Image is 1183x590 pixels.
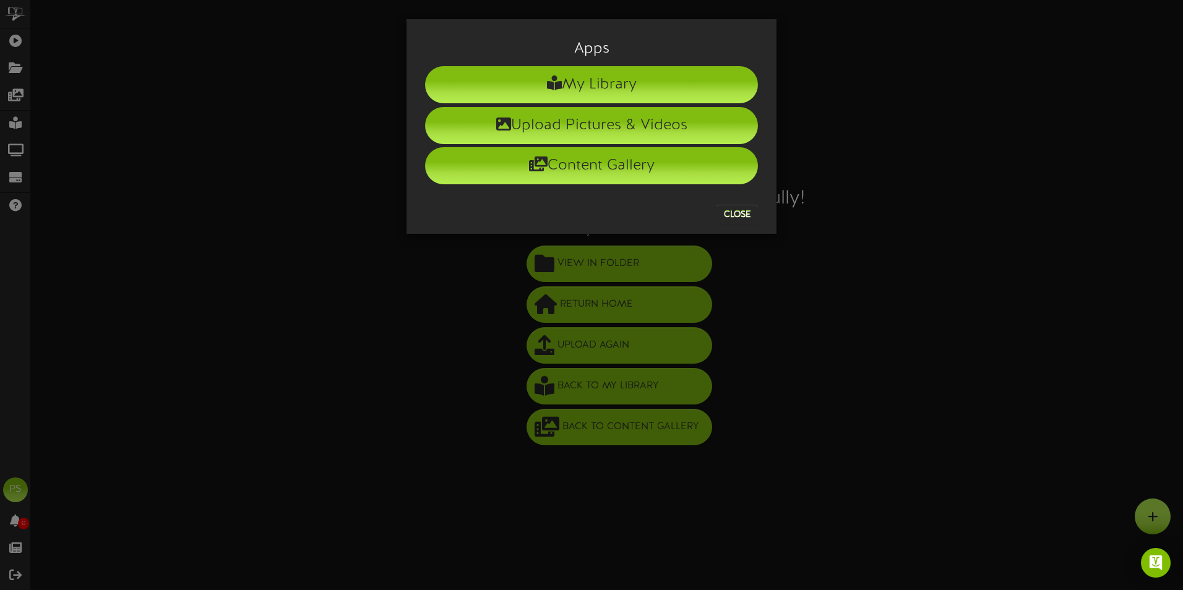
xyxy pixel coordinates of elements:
[716,205,758,224] button: Close
[425,41,758,57] h3: Apps
[425,66,758,103] li: My Library
[1141,548,1171,578] div: Open Intercom Messenger
[425,107,758,144] li: Upload Pictures & Videos
[425,147,758,184] li: Content Gallery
